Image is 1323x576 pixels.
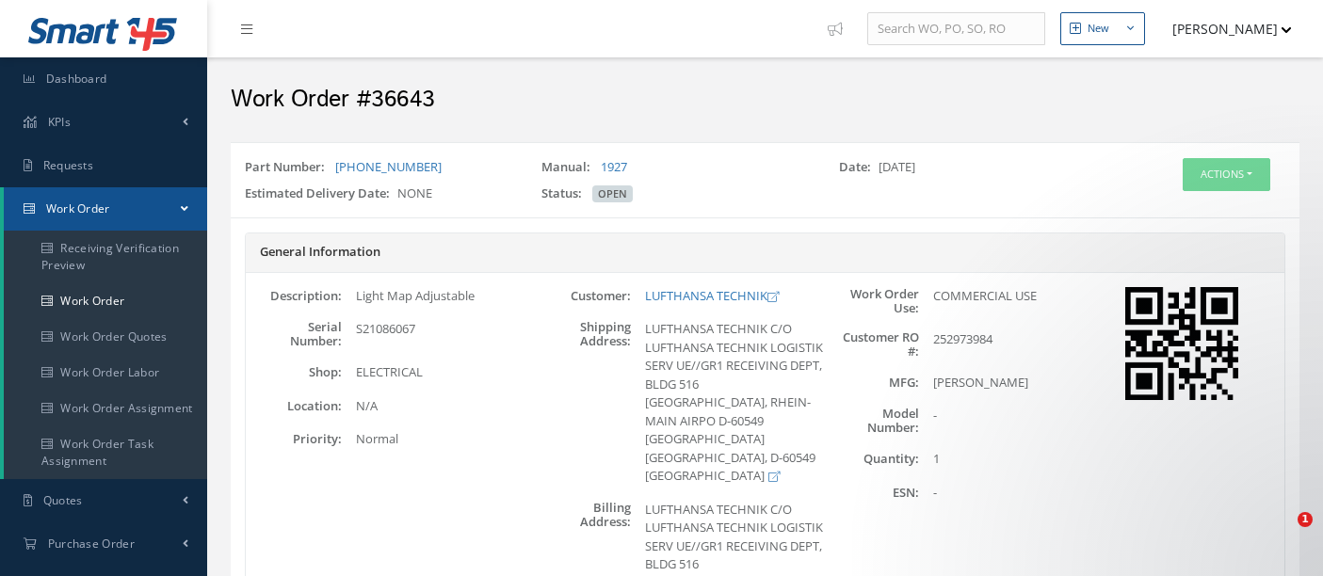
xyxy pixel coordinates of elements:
[825,158,1121,184] div: [DATE]
[4,355,207,391] a: Work Order Labor
[231,86,1299,114] h2: Work Order #36643
[342,430,534,449] div: Normal
[534,289,630,303] label: Customer:
[246,289,342,303] label: Description:
[356,320,415,337] span: S21086067
[919,484,1111,503] div: -
[246,365,342,379] label: Shop:
[1154,10,1292,47] button: [PERSON_NAME]
[1060,12,1145,45] button: New
[823,486,919,500] label: ESN:
[933,330,992,347] span: 252973984
[246,320,342,348] label: Serial Number:
[592,185,633,202] span: OPEN
[342,363,534,382] div: ELECTRICAL
[342,287,534,306] div: Light Map Adjustable
[231,184,527,211] div: NONE
[46,200,110,216] span: Work Order
[48,536,135,552] span: Purchase Order
[46,71,107,87] span: Dashboard
[43,492,83,508] span: Quotes
[4,319,207,355] a: Work Order Quotes
[541,158,598,177] label: Manual:
[919,450,1111,469] div: 1
[1088,21,1109,37] div: New
[4,231,207,283] a: Receiving Verification Preview
[246,399,342,413] label: Location:
[823,376,919,390] label: MFG:
[631,320,823,486] div: LUFTHANSA TECHNIK C/O LUFTHANSA TECHNIK LOGISTIK SERV UE//GR1 RECEIVING DEPT, BLDG 516 [GEOGRAPHI...
[823,287,919,315] label: Work Order Use:
[867,12,1045,46] input: Search WO, PO, SO, RO
[645,287,779,304] a: LUFTHANSA TECHNIK
[1259,512,1304,557] iframe: Intercom live chat
[601,158,627,175] a: 1927
[823,452,919,466] label: Quantity:
[919,374,1111,392] div: [PERSON_NAME]
[4,426,207,479] a: Work Order Task Assignment
[1125,287,1238,400] img: barcode work-order:23463
[342,397,534,416] div: N/A
[823,407,919,435] label: Model Number:
[541,184,589,203] label: Status:
[48,114,71,130] span: KPIs
[823,330,919,359] label: Customer RO #:
[335,158,442,175] a: [PHONE_NUMBER]
[839,158,879,177] label: Date:
[260,245,1270,260] h5: General Information
[4,391,207,426] a: Work Order Assignment
[4,283,207,319] a: Work Order
[4,187,207,231] a: Work Order
[919,407,1111,435] div: -
[245,158,332,177] label: Part Number:
[1183,158,1270,191] button: Actions
[919,287,1111,315] div: COMMERCIAL USE
[246,432,342,446] label: Priority:
[534,320,630,486] label: Shipping Address:
[245,184,397,203] label: Estimated Delivery Date:
[43,157,93,173] span: Requests
[1298,512,1313,527] span: 1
